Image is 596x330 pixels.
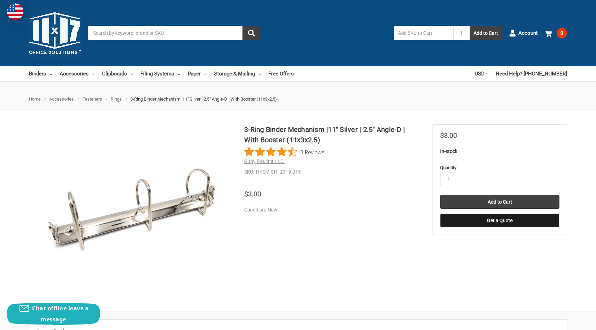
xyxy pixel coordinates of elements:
button: Chat offline leave a message [7,303,100,325]
span: 3-Ring Binder Mechanism |11" Silver | 2.5" Angle-D | With Booster (11x3x2.5) [130,96,277,102]
h1: 3-Ring Binder Mechanism |11" Silver | 2.5" Angle-D | With Booster (11x3x2.5) [244,124,421,145]
a: 0 [545,24,567,42]
span: Account [518,29,538,37]
a: USD [475,66,488,81]
span: 3 Reviews [300,147,325,157]
input: Add to Cart [440,195,559,209]
a: Filing Systems [140,66,180,81]
img: 11x17.com [29,7,81,59]
a: Home [29,96,41,102]
a: Rings [111,96,122,102]
a: Binders [29,66,52,81]
dd: New [244,206,418,214]
span: $3.00 [244,190,261,198]
label: Quantity: [440,164,559,171]
a: Account [509,24,538,42]
img: duty and tax information for United States [7,3,23,20]
a: Clipboards [102,66,133,81]
span: $3.00 [440,131,457,140]
a: Free Offers [268,66,294,81]
a: Paper [188,66,207,81]
dd: HKSM-CHI-2319-J15 [244,168,421,176]
a: Fasteners [82,96,102,102]
span: 0 [557,28,567,38]
img: 3-Ring Binder Mechanism |11" Silver | 2.5" Angle-D | With Booster (11x3x2.5) [45,166,217,255]
a: Storage & Mailing [214,66,261,81]
a: Ruby Paulina LLC. [244,158,285,164]
button: Get a Quote [440,214,559,227]
a: Accessories [60,66,95,81]
button: Add to Cart [470,26,502,40]
input: Search by keyword, brand or SKU [88,26,260,40]
input: Add SKU to Cart [394,26,453,40]
p: In-stock [440,148,559,155]
a: Accessories [49,96,74,102]
a: Need Help? [PHONE_NUMBER] [496,66,567,81]
dt: Condition: [244,206,266,214]
dt: SKU: [244,168,254,176]
button: Rated 4.3 out of 5 stars from 3 reviews. Jump to reviews. [244,147,325,157]
span: Chat offline leave a message [32,305,89,323]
